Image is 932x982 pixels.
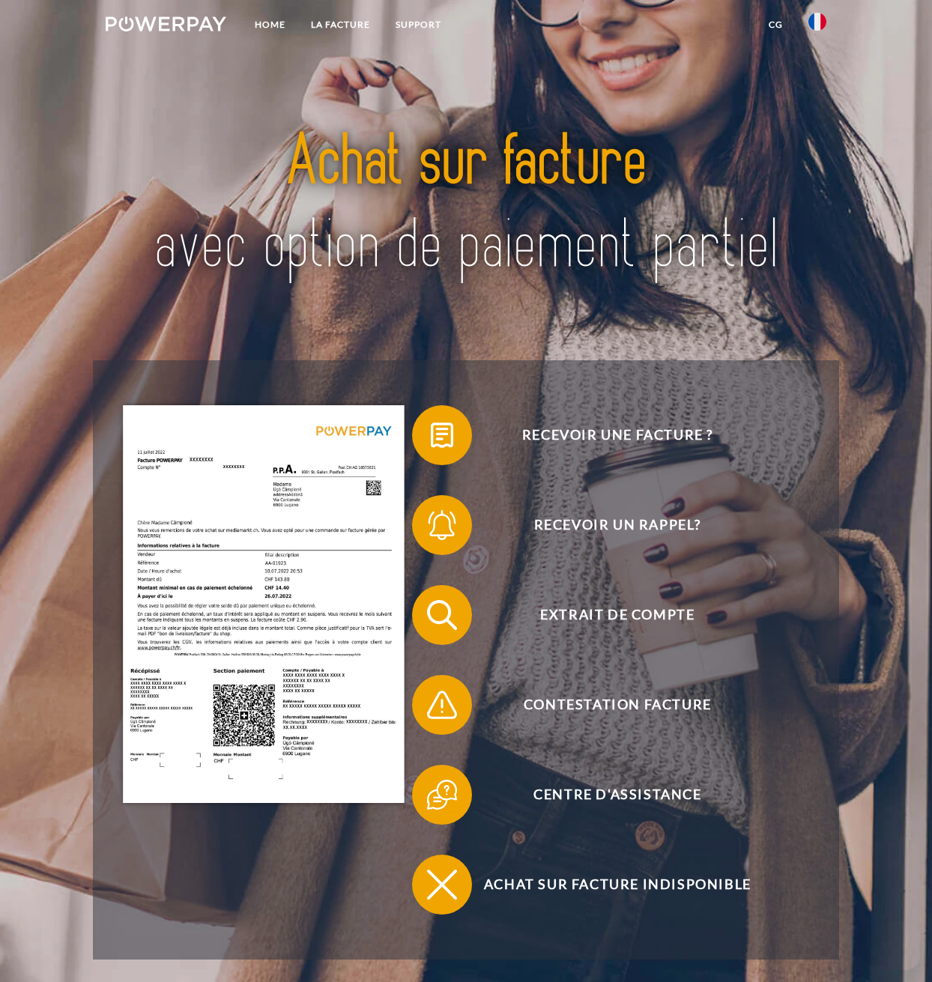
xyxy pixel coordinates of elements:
button: Extrait de compte [412,585,802,645]
a: LA FACTURE [298,11,383,38]
span: Achat sur facture indisponible [434,855,801,915]
a: Support [383,11,454,38]
span: Extrait de compte [434,585,801,645]
span: Recevoir une facture ? [434,405,801,465]
button: Achat sur facture indisponible [412,855,802,915]
img: qb_bill.svg [423,416,461,454]
span: Contestation Facture [434,675,801,735]
span: Centre d'assistance [434,765,801,825]
img: qb_close.svg [423,866,461,903]
iframe: Bouton de lancement de la fenêtre de messagerie [872,922,920,970]
a: CG [756,11,796,38]
img: qb_help.svg [423,776,461,813]
img: qb_warning.svg [423,686,461,724]
a: Home [242,11,298,38]
button: Centre d'assistance [412,765,802,825]
img: fr [808,13,826,31]
img: qb_search.svg [423,596,461,634]
img: qb_bell.svg [423,506,461,544]
button: Recevoir un rappel? [412,495,802,555]
button: Recevoir une facture ? [412,405,802,465]
span: Recevoir un rappel? [434,495,801,555]
img: title-powerpay_fr.svg [142,98,791,309]
img: single_invoice_powerpay_fr.jpg [123,405,404,803]
img: logo-powerpay-white.svg [106,16,226,31]
button: Contestation Facture [412,675,802,735]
